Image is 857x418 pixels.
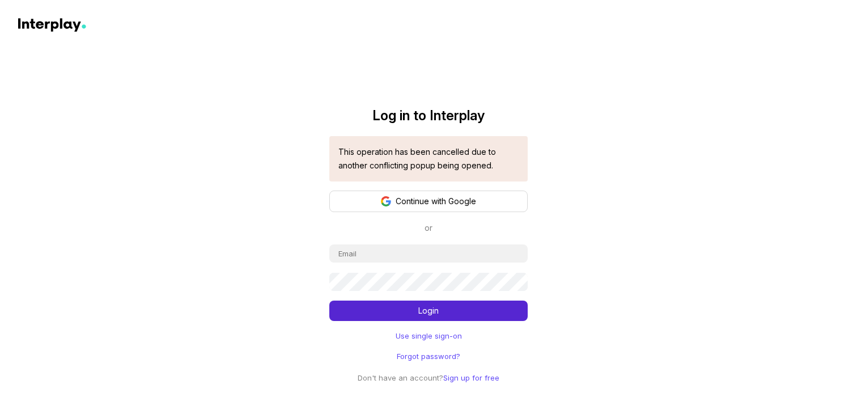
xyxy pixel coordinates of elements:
button: Continue with Google [329,191,528,212]
p: Don't have an account? [358,371,499,385]
p: Log in to Interplay [329,109,528,123]
a: Use single sign-on [396,330,462,341]
p: or [425,221,432,235]
p: This operation has been cancelled due to another conflicting popup being opened. [338,145,519,172]
button: Login [329,301,528,321]
a: Sign up for free [443,373,499,382]
input: Email [329,244,528,263]
a: Forgot password? [397,351,460,362]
